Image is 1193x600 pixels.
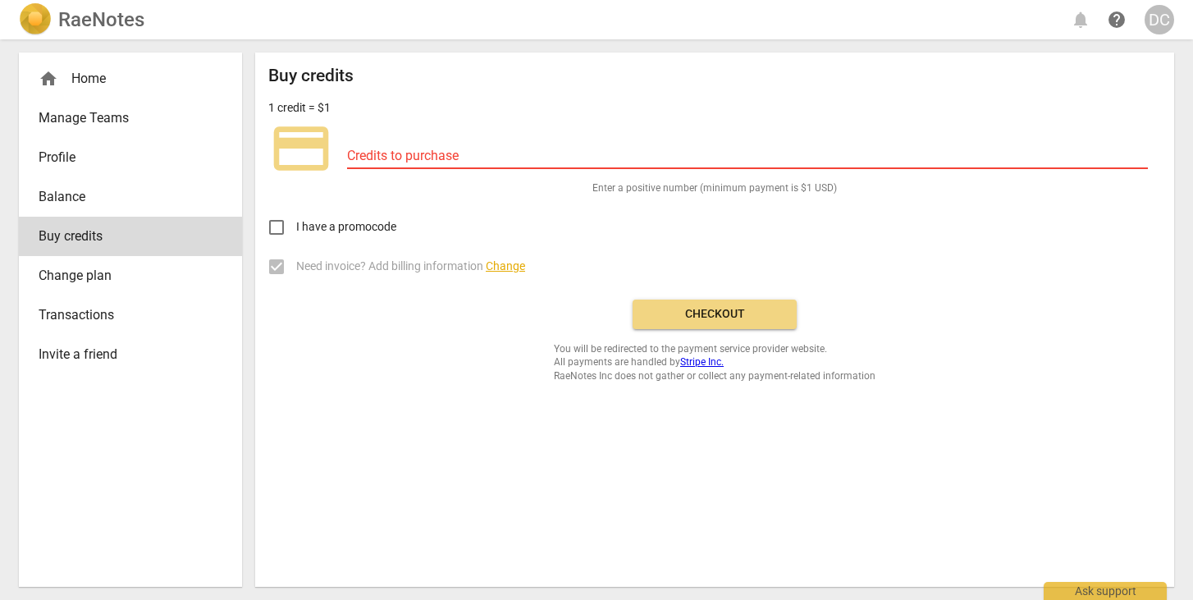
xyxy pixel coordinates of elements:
img: Logo [19,3,52,36]
a: Manage Teams [19,98,242,138]
div: Home [19,59,242,98]
span: credit_card [268,116,334,181]
span: help [1107,10,1127,30]
span: Change plan [39,266,209,286]
a: Help [1102,5,1131,34]
span: Profile [39,148,209,167]
button: Checkout [633,300,797,329]
a: LogoRaeNotes [19,3,144,36]
span: home [39,69,58,89]
div: Home [39,69,209,89]
span: Buy credits [39,227,209,246]
h2: Buy credits [268,66,354,86]
span: Manage Teams [39,108,209,128]
a: Transactions [19,295,242,335]
h2: RaeNotes [58,8,144,31]
span: Change [486,259,525,273]
span: Transactions [39,305,209,325]
button: DC [1145,5,1174,34]
span: Checkout [646,306,784,323]
span: Need invoice? Add billing information [296,258,525,275]
a: Buy credits [19,217,242,256]
a: Invite a friend [19,335,242,374]
span: Balance [39,187,209,207]
a: Change plan [19,256,242,295]
div: Ask support [1044,582,1167,600]
span: Invite a friend [39,345,209,364]
a: Stripe Inc. [680,356,724,368]
p: 1 credit = $1 [268,99,331,117]
a: Balance [19,177,242,217]
a: Profile [19,138,242,177]
span: You will be redirected to the payment service provider website. All payments are handled by RaeNo... [554,342,875,383]
span: Enter a positive number (minimum payment is $1 USD) [592,181,837,195]
span: I have a promocode [296,218,396,236]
